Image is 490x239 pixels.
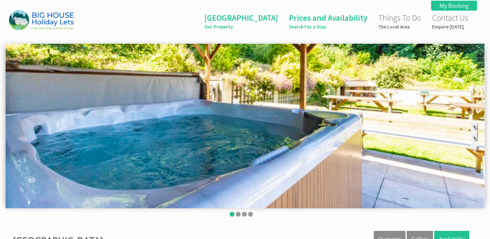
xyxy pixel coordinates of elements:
[9,10,74,30] img: River Wye Lodge
[432,13,468,30] a: Contact UsEnquire [DATE]
[289,13,367,30] a: Prices and AvailabilitySearch For a Stay
[431,1,477,11] a: My Booking
[204,24,278,30] small: Our Property
[432,24,468,30] small: Enquire [DATE]
[378,13,421,30] a: Things To DoThe Local Area
[378,24,421,30] small: The Local Area
[204,13,278,30] a: [GEOGRAPHIC_DATA]Our Property
[289,24,367,30] small: Search For a Stay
